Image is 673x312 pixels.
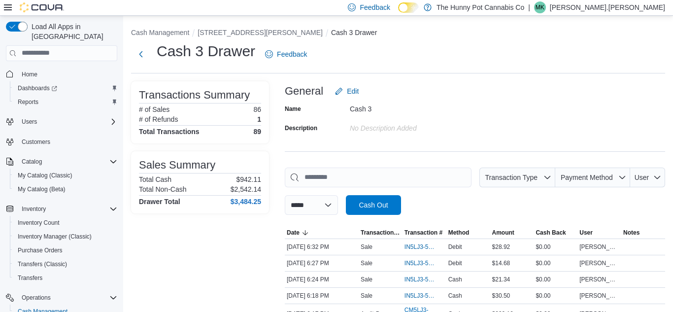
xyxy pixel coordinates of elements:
[623,229,639,237] span: Notes
[18,116,41,128] button: Users
[285,290,359,302] div: [DATE] 6:18 PM
[361,243,372,251] p: Sale
[448,276,462,283] span: Cash
[18,260,67,268] span: Transfers (Classic)
[579,229,593,237] span: User
[18,292,117,304] span: Operations
[2,115,121,129] button: Users
[131,44,151,64] button: Next
[139,159,215,171] h3: Sales Summary
[139,198,180,206] h4: Drawer Total
[350,101,482,113] div: Cash 3
[18,156,117,168] span: Catalog
[18,233,92,241] span: Inventory Manager (Classic)
[22,138,50,146] span: Customers
[536,229,566,237] span: Cash Back
[18,136,117,148] span: Customers
[579,243,619,251] span: [PERSON_NAME]
[14,183,117,195] span: My Catalog (Beta)
[2,155,121,169] button: Catalog
[157,41,255,61] h1: Cash 3 Drawer
[14,82,61,94] a: Dashboards
[10,95,121,109] button: Reports
[14,183,69,195] a: My Catalog (Beta)
[398,2,419,13] input: Dark Mode
[28,22,117,41] span: Load All Apps in [GEOGRAPHIC_DATA]
[331,29,377,36] button: Cash 3 Drawer
[404,241,444,253] button: IN5LJ3-5963462
[404,229,442,237] span: Transaction #
[359,200,388,210] span: Cash Out
[18,246,63,254] span: Purchase Orders
[231,185,261,193] p: $2,542.14
[14,170,117,181] span: My Catalog (Classic)
[561,173,613,181] span: Payment Method
[198,29,323,36] button: [STREET_ADDRESS][PERSON_NAME]
[346,195,401,215] button: Cash Out
[18,292,55,304] button: Operations
[139,115,178,123] h6: # of Refunds
[18,203,117,215] span: Inventory
[492,276,510,283] span: $21.34
[139,89,250,101] h3: Transactions Summary
[14,217,64,229] a: Inventory Count
[534,257,577,269] div: $0.00
[14,231,96,243] a: Inventory Manager (Classic)
[14,272,46,284] a: Transfers
[492,259,510,267] span: $14.68
[14,96,42,108] a: Reports
[621,227,665,239] button: Notes
[577,227,621,239] button: User
[131,29,189,36] button: Cash Management
[536,1,544,13] span: MK
[285,274,359,285] div: [DATE] 6:24 PM
[361,259,372,267] p: Sale
[10,257,121,271] button: Transfers (Classic)
[285,85,323,97] h3: General
[479,168,555,187] button: Transaction Type
[14,96,117,108] span: Reports
[285,241,359,253] div: [DATE] 6:32 PM
[490,227,534,239] button: Amount
[448,243,462,251] span: Debit
[22,205,46,213] span: Inventory
[361,292,372,300] p: Sale
[18,136,54,148] a: Customers
[22,294,51,302] span: Operations
[534,290,577,302] div: $0.00
[404,274,444,285] button: IN5LJ3-5963346
[14,258,71,270] a: Transfers (Classic)
[18,84,57,92] span: Dashboards
[131,28,665,39] nav: An example of EuiBreadcrumbs
[404,292,435,300] span: IN5LJ3-5963282
[350,120,482,132] div: No Description added
[404,257,444,269] button: IN5LJ3-5963395
[437,1,524,13] p: The Hunny Pot Cannabis Co
[285,124,317,132] label: Description
[2,67,121,81] button: Home
[579,259,619,267] span: [PERSON_NAME]
[277,49,307,59] span: Feedback
[528,1,530,13] p: |
[18,172,72,179] span: My Catalog (Classic)
[492,243,510,251] span: $28.92
[14,82,117,94] span: Dashboards
[404,243,435,251] span: IN5LJ3-5963462
[534,227,577,239] button: Cash Back
[139,175,171,183] h6: Total Cash
[534,1,546,13] div: Malcolm King.McGowan
[448,229,470,237] span: Method
[14,231,117,243] span: Inventory Manager (Classic)
[2,202,121,216] button: Inventory
[361,229,401,237] span: Transaction Type
[448,292,462,300] span: Cash
[448,259,462,267] span: Debit
[287,229,300,237] span: Date
[18,185,66,193] span: My Catalog (Beta)
[404,259,435,267] span: IN5LJ3-5963395
[22,118,37,126] span: Users
[18,156,46,168] button: Catalog
[14,244,67,256] a: Purchase Orders
[14,272,117,284] span: Transfers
